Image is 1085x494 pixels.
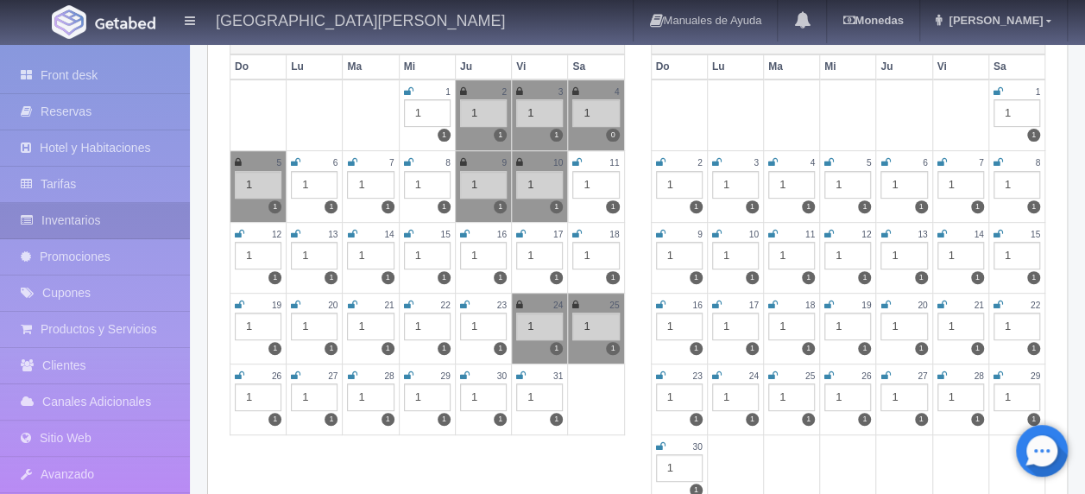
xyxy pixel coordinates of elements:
label: 1 [915,342,928,355]
th: Sa [568,54,624,79]
label: 1 [325,342,337,355]
small: 17 [553,230,563,239]
label: 1 [268,200,281,213]
small: 18 [805,301,815,310]
label: 1 [494,413,507,426]
small: 8 [445,158,451,168]
div: 1 [656,242,703,269]
label: 1 [268,342,281,355]
small: 22 [1031,301,1040,310]
div: 1 [824,242,871,269]
small: 30 [497,371,507,381]
label: 1 [690,271,703,284]
label: 1 [382,413,394,426]
div: 1 [572,99,619,127]
label: 1 [606,342,619,355]
small: 29 [1031,371,1040,381]
div: 1 [516,171,563,199]
label: 1 [550,129,563,142]
img: Getabed [52,5,86,39]
label: 1 [802,271,815,284]
small: 2 [697,158,703,168]
label: 1 [690,413,703,426]
small: 28 [974,371,983,381]
div: 1 [656,454,703,482]
div: 1 [516,99,563,127]
small: 23 [497,301,507,310]
th: Mi [820,54,876,79]
small: 9 [501,158,507,168]
div: 1 [768,171,815,199]
small: 7 [389,158,394,168]
small: 27 [918,371,927,381]
small: 26 [861,371,871,381]
div: 1 [460,99,507,127]
label: 1 [1027,413,1040,426]
div: 1 [824,313,871,340]
label: 1 [550,342,563,355]
div: 1 [994,99,1040,127]
div: 1 [347,383,394,411]
div: 1 [768,313,815,340]
label: 1 [858,342,871,355]
div: 1 [994,383,1040,411]
small: 9 [697,230,703,239]
label: 1 [690,342,703,355]
label: 1 [858,413,871,426]
div: 1 [880,383,927,411]
small: 13 [918,230,927,239]
small: 1 [445,87,451,97]
label: 1 [268,413,281,426]
small: 4 [615,87,620,97]
label: 1 [971,271,984,284]
div: 1 [347,313,394,340]
div: 1 [460,383,507,411]
div: 1 [656,171,703,199]
div: 1 [937,171,984,199]
label: 1 [746,413,759,426]
div: 1 [768,242,815,269]
div: 1 [824,383,871,411]
small: 12 [272,230,281,239]
label: 0 [606,129,619,142]
small: 13 [328,230,337,239]
label: 1 [550,200,563,213]
th: Ju [455,54,511,79]
div: 1 [937,383,984,411]
div: 1 [235,383,281,411]
label: 1 [746,342,759,355]
label: 1 [858,271,871,284]
small: 18 [609,230,619,239]
label: 1 [802,200,815,213]
label: 1 [690,200,703,213]
small: 21 [384,301,394,310]
small: 8 [1035,158,1040,168]
div: 1 [516,242,563,269]
small: 10 [749,230,759,239]
label: 1 [971,200,984,213]
label: 1 [971,413,984,426]
small: 31 [553,371,563,381]
small: 14 [974,230,983,239]
label: 1 [494,200,507,213]
label: 1 [382,271,394,284]
small: 16 [692,301,702,310]
div: 1 [994,313,1040,340]
small: 3 [558,87,564,97]
small: 16 [497,230,507,239]
label: 1 [915,200,928,213]
label: 1 [382,200,394,213]
div: 1 [937,313,984,340]
th: Vi [932,54,988,79]
div: 1 [712,383,759,411]
label: 1 [606,200,619,213]
label: 1 [915,271,928,284]
th: Ma [763,54,819,79]
div: 1 [404,242,451,269]
div: 1 [994,242,1040,269]
small: 30 [692,442,702,452]
label: 1 [438,129,451,142]
small: 20 [918,301,927,310]
small: 11 [609,158,619,168]
div: 1 [235,313,281,340]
